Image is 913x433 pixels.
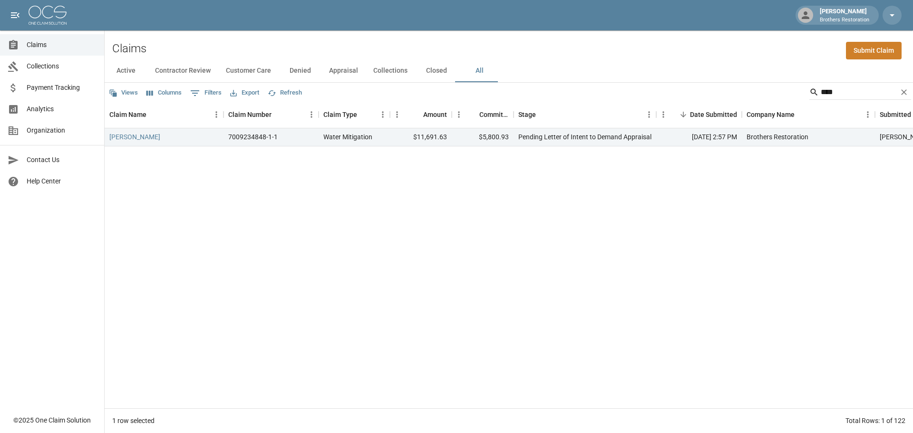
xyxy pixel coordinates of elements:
[390,101,452,128] div: Amount
[105,59,913,82] div: dynamic tabs
[27,40,97,50] span: Claims
[897,85,911,99] button: Clear
[27,104,97,114] span: Analytics
[27,61,97,71] span: Collections
[518,132,651,142] div: Pending Letter of Intent to Demand Appraisal
[279,59,321,82] button: Denied
[13,415,91,425] div: © 2025 One Claim Solution
[747,101,795,128] div: Company Name
[690,101,737,128] div: Date Submitted
[845,416,905,425] div: Total Rows: 1 of 122
[27,155,97,165] span: Contact Us
[376,107,390,122] button: Menu
[29,6,67,25] img: ocs-logo-white-transparent.png
[223,101,319,128] div: Claim Number
[112,42,146,56] h2: Claims
[105,59,147,82] button: Active
[820,16,869,24] p: Brothers Restoration
[146,108,160,121] button: Sort
[742,101,875,128] div: Company Name
[518,101,536,128] div: Stage
[323,132,372,142] div: Water Mitigation
[144,86,184,100] button: Select columns
[536,108,549,121] button: Sort
[272,108,285,121] button: Sort
[410,108,423,121] button: Sort
[846,42,902,59] a: Submit Claim
[209,107,223,122] button: Menu
[321,59,366,82] button: Appraisal
[656,107,670,122] button: Menu
[357,108,370,121] button: Sort
[228,101,272,128] div: Claim Number
[452,101,514,128] div: Committed Amount
[479,101,509,128] div: Committed Amount
[323,101,357,128] div: Claim Type
[109,101,146,128] div: Claim Name
[265,86,304,100] button: Refresh
[677,108,690,121] button: Sort
[458,59,501,82] button: All
[147,59,218,82] button: Contractor Review
[112,416,155,425] div: 1 row selected
[109,132,160,142] a: [PERSON_NAME]
[228,86,262,100] button: Export
[423,101,447,128] div: Amount
[466,108,479,121] button: Sort
[452,128,514,146] div: $5,800.93
[105,101,223,128] div: Claim Name
[218,59,279,82] button: Customer Care
[27,125,97,135] span: Organization
[188,86,224,101] button: Show filters
[452,107,466,122] button: Menu
[390,107,404,122] button: Menu
[809,85,911,102] div: Search
[747,132,808,142] div: Brothers Restoration
[861,107,875,122] button: Menu
[656,128,742,146] div: [DATE] 2:57 PM
[107,86,140,100] button: Views
[415,59,458,82] button: Closed
[27,176,97,186] span: Help Center
[795,108,808,121] button: Sort
[304,107,319,122] button: Menu
[366,59,415,82] button: Collections
[656,101,742,128] div: Date Submitted
[514,101,656,128] div: Stage
[6,6,25,25] button: open drawer
[816,7,873,24] div: [PERSON_NAME]
[228,132,278,142] div: 7009234848-1-1
[390,128,452,146] div: $11,691.63
[27,83,97,93] span: Payment Tracking
[319,101,390,128] div: Claim Type
[642,107,656,122] button: Menu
